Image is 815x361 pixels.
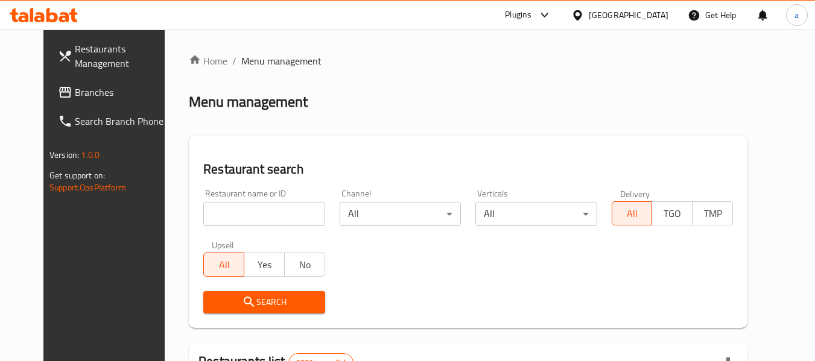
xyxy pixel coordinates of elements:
span: Yes [249,256,280,274]
a: Restaurants Management [48,34,180,78]
span: Branches [75,85,170,99]
h2: Menu management [189,92,308,111]
div: Plugins [505,8,531,22]
div: All [475,202,597,226]
a: Support.OpsPlatform [49,180,126,195]
span: TGO [657,205,688,222]
span: 1.0.0 [81,147,100,163]
span: Version: [49,147,79,163]
span: Get support on: [49,168,105,183]
a: Branches [48,78,180,107]
span: All [617,205,648,222]
span: No [290,256,320,274]
span: a [794,8,799,22]
span: TMP [697,205,728,222]
span: Restaurants Management [75,42,170,71]
li: / [232,54,236,68]
button: All [612,201,653,225]
button: Yes [244,253,285,277]
button: All [203,253,244,277]
h2: Restaurant search [203,160,733,178]
span: All [209,256,239,274]
nav: breadcrumb [189,54,747,68]
button: TGO [652,201,693,225]
div: All [340,202,461,226]
label: Upsell [212,240,234,249]
div: [GEOGRAPHIC_DATA] [589,8,668,22]
button: TMP [692,201,733,225]
span: Search [213,295,315,310]
label: Delivery [620,189,650,198]
button: Search [203,291,325,313]
span: Menu management [241,54,322,68]
button: No [284,253,325,277]
a: Home [189,54,227,68]
input: Search for restaurant name or ID.. [203,202,325,226]
span: Search Branch Phone [75,114,170,128]
a: Search Branch Phone [48,107,180,136]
